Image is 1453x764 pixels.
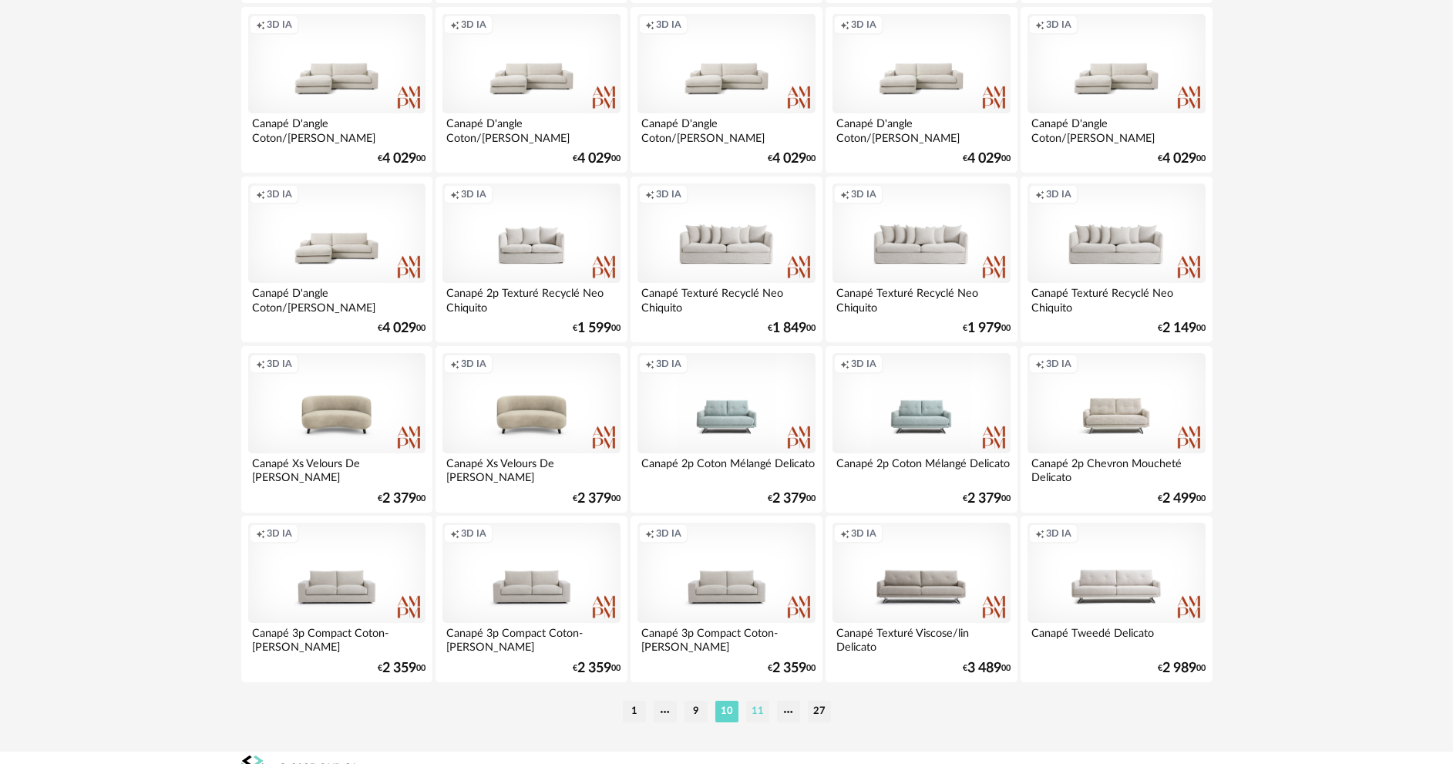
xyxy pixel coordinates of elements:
span: Creation icon [645,188,654,200]
span: 3D IA [267,358,292,370]
span: Creation icon [1035,358,1044,370]
div: € 00 [1158,493,1206,504]
div: Canapé D'angle Coton/[PERSON_NAME] [248,113,425,144]
span: Creation icon [256,527,265,540]
span: Creation icon [840,527,849,540]
span: 2 499 [1162,493,1196,504]
span: 1 849 [772,323,806,334]
span: Creation icon [450,19,459,31]
a: Creation icon 3D IA Canapé D'angle Coton/[PERSON_NAME] €4 02900 [826,7,1017,173]
span: 1 979 [967,323,1001,334]
span: Creation icon [1035,188,1044,200]
div: Canapé D'angle Coton/[PERSON_NAME] [637,113,815,144]
div: Canapé D'angle Coton/[PERSON_NAME] [248,283,425,314]
span: 3D IA [267,19,292,31]
span: 2 379 [577,493,611,504]
span: 4 029 [577,153,611,164]
div: € 00 [1158,153,1206,164]
div: Canapé 3p Compact Coton-[PERSON_NAME] [248,623,425,654]
div: Canapé Texturé Viscose/lin Delicato [832,623,1010,654]
a: Creation icon 3D IA Canapé D'angle Coton/[PERSON_NAME] €4 02900 [241,177,432,343]
div: Canapé 2p Texturé Recyclé Neo Chiquito [442,283,620,314]
li: 11 [746,701,769,722]
a: Creation icon 3D IA Canapé 2p Texturé Recyclé Neo Chiquito €1 59900 [436,177,627,343]
div: Canapé Xs Velours De [PERSON_NAME] [248,453,425,484]
div: Canapé 2p Chevron Moucheté Delicato [1028,453,1205,484]
a: Creation icon 3D IA Canapé 3p Compact Coton-[PERSON_NAME] €2 35900 [631,516,822,682]
span: 2 379 [382,493,416,504]
a: Creation icon 3D IA Canapé Texturé Recyclé Neo Chiquito €1 97900 [826,177,1017,343]
span: Creation icon [256,19,265,31]
div: Canapé D'angle Coton/[PERSON_NAME] [1028,113,1205,144]
div: Canapé Tweedé Delicato [1028,623,1205,654]
a: Creation icon 3D IA Canapé 3p Compact Coton-[PERSON_NAME] €2 35900 [241,516,432,682]
span: Creation icon [645,527,654,540]
a: Creation icon 3D IA Canapé Texturé Recyclé Neo Chiquito €1 84900 [631,177,822,343]
span: 3D IA [461,358,486,370]
span: 2 359 [382,663,416,674]
div: € 00 [768,663,816,674]
a: Creation icon 3D IA Canapé Tweedé Delicato €2 98900 [1021,516,1212,682]
div: Canapé D'angle Coton/[PERSON_NAME] [832,113,1010,144]
a: Creation icon 3D IA Canapé 2p Chevron Moucheté Delicato €2 49900 [1021,346,1212,513]
div: € 00 [963,153,1011,164]
div: € 00 [573,153,621,164]
span: 1 599 [577,323,611,334]
a: Creation icon 3D IA Canapé D'angle Coton/[PERSON_NAME] €4 02900 [436,7,627,173]
span: 3D IA [267,527,292,540]
span: Creation icon [645,358,654,370]
div: Canapé 2p Coton Mélangé Delicato [637,453,815,484]
div: € 00 [963,493,1011,504]
span: 3D IA [656,19,681,31]
span: Creation icon [840,188,849,200]
a: Creation icon 3D IA Canapé 3p Compact Coton-[PERSON_NAME] €2 35900 [436,516,627,682]
a: Creation icon 3D IA Canapé 2p Coton Mélangé Delicato €2 37900 [631,346,822,513]
span: 2 379 [967,493,1001,504]
div: Canapé Texturé Recyclé Neo Chiquito [832,283,1010,314]
span: 3D IA [851,358,876,370]
span: 2 989 [1162,663,1196,674]
a: Creation icon 3D IA Canapé D'angle Coton/[PERSON_NAME] €4 02900 [631,7,822,173]
span: 4 029 [967,153,1001,164]
span: Creation icon [450,527,459,540]
div: € 00 [378,493,425,504]
div: Canapé Texturé Recyclé Neo Chiquito [1028,283,1205,314]
div: € 00 [378,663,425,674]
a: Creation icon 3D IA Canapé Texturé Recyclé Neo Chiquito €2 14900 [1021,177,1212,343]
span: Creation icon [645,19,654,31]
span: Creation icon [256,188,265,200]
div: Canapé Texturé Recyclé Neo Chiquito [637,283,815,314]
span: Creation icon [1035,19,1044,31]
span: 3D IA [461,527,486,540]
li: 27 [808,701,831,722]
li: 9 [684,701,708,722]
span: Creation icon [450,188,459,200]
span: 2 379 [772,493,806,504]
span: 3D IA [851,188,876,200]
div: € 00 [768,323,816,334]
div: € 00 [573,323,621,334]
span: Creation icon [840,358,849,370]
span: 4 029 [772,153,806,164]
span: 4 029 [382,323,416,334]
span: 3D IA [461,188,486,200]
li: 10 [715,701,738,722]
div: € 00 [573,663,621,674]
span: 4 029 [1162,153,1196,164]
span: 3D IA [851,527,876,540]
span: 4 029 [382,153,416,164]
span: Creation icon [840,19,849,31]
div: Canapé Xs Velours De [PERSON_NAME] [442,453,620,484]
div: € 00 [768,493,816,504]
div: € 00 [768,153,816,164]
div: € 00 [378,323,425,334]
span: 3D IA [1046,19,1071,31]
a: Creation icon 3D IA Canapé Xs Velours De [PERSON_NAME] €2 37900 [241,346,432,513]
span: 3D IA [267,188,292,200]
li: 1 [623,701,646,722]
span: Creation icon [1035,527,1044,540]
a: Creation icon 3D IA Canapé D'angle Coton/[PERSON_NAME] €4 02900 [241,7,432,173]
a: Creation icon 3D IA Canapé Xs Velours De [PERSON_NAME] €2 37900 [436,346,627,513]
span: 3D IA [1046,358,1071,370]
span: 3D IA [656,188,681,200]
